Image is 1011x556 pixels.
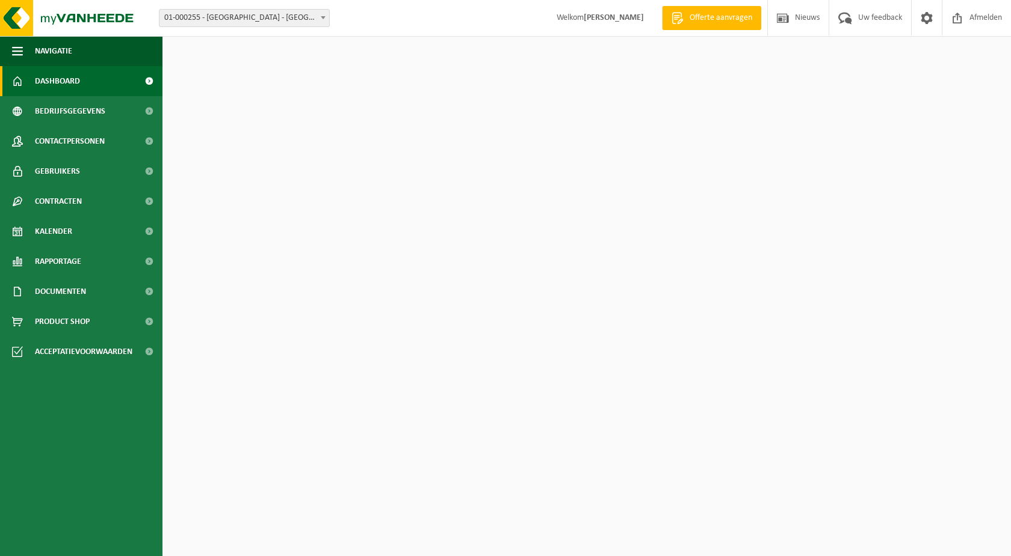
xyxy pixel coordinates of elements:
[159,9,330,27] span: 01-000255 - GELDHOF HOUT NV - MOORSLEDE
[35,156,80,186] span: Gebruikers
[662,6,761,30] a: Offerte aanvragen
[35,246,81,276] span: Rapportage
[35,36,72,66] span: Navigatie
[35,66,80,96] span: Dashboard
[35,307,90,337] span: Product Shop
[35,216,72,246] span: Kalender
[584,13,644,22] strong: [PERSON_NAME]
[35,186,82,216] span: Contracten
[159,10,329,26] span: 01-000255 - GELDHOF HOUT NV - MOORSLEDE
[35,126,105,156] span: Contactpersonen
[687,12,755,24] span: Offerte aanvragen
[35,276,86,307] span: Documenten
[35,96,105,126] span: Bedrijfsgegevens
[35,337,132,367] span: Acceptatievoorwaarden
